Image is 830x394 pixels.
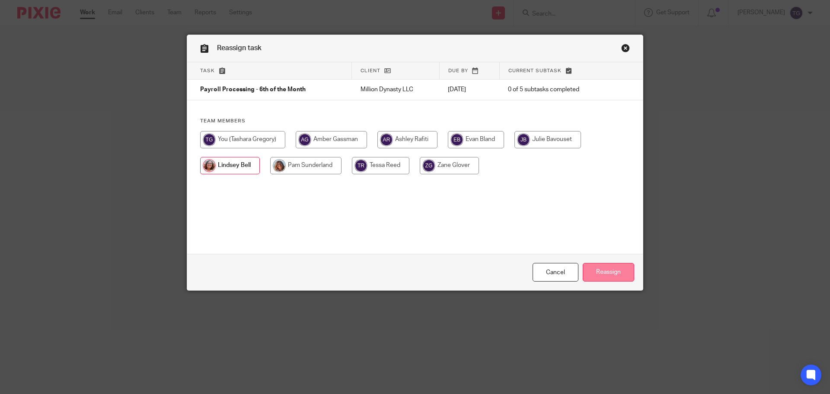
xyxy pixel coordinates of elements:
[217,45,262,51] span: Reassign task
[508,68,562,73] span: Current subtask
[448,68,468,73] span: Due by
[200,87,306,93] span: Payroll Processing - 6th of the Month
[499,80,610,100] td: 0 of 5 subtasks completed
[533,263,578,282] a: Close this dialog window
[448,85,491,94] p: [DATE]
[621,44,630,55] a: Close this dialog window
[200,118,630,125] h4: Team members
[200,68,215,73] span: Task
[361,68,380,73] span: Client
[583,263,634,282] input: Reassign
[361,85,431,94] p: Million Dynasty LLC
